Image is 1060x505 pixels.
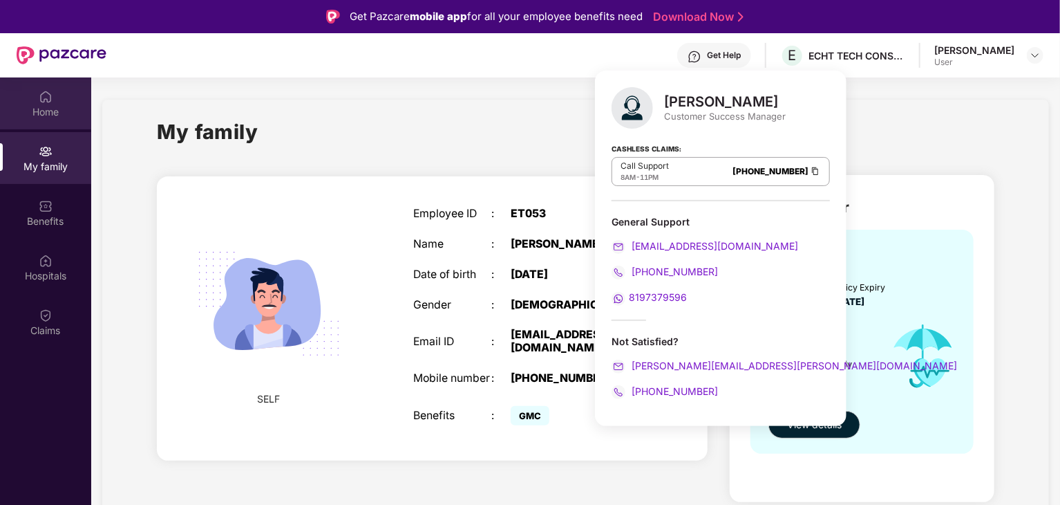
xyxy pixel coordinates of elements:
img: svg+xml;base64,PHN2ZyB3aWR0aD0iMjAiIGhlaWdodD0iMjAiIHZpZXdCb3g9IjAgMCAyMCAyMCIgZmlsbD0ibm9uZSIgeG... [39,145,53,158]
img: svg+xml;base64,PHN2ZyB4bWxucz0iaHR0cDovL3d3dy53My5vcmcvMjAwMC9zdmciIHdpZHRoPSIyMjQiIGhlaWdodD0iMT... [181,216,357,392]
span: [DATE] [833,296,864,307]
div: Get Pazcare for all your employee benefits need [350,8,643,25]
a: [PERSON_NAME][EMAIL_ADDRESS][PERSON_NAME][DOMAIN_NAME] [612,360,957,371]
div: : [491,372,511,385]
span: GMC [511,406,549,425]
div: : [491,336,511,349]
img: Clipboard Icon [810,165,821,177]
div: : [491,299,511,312]
div: [PERSON_NAME] [664,93,786,110]
img: svg+xml;base64,PHN2ZyB4bWxucz0iaHR0cDovL3d3dy53My5vcmcvMjAwMC9zdmciIHdpZHRoPSIyMCIgaGVpZ2h0PSIyMC... [612,266,625,279]
div: Email ID [413,336,491,349]
img: New Pazcare Logo [17,46,106,64]
strong: Cashless Claims: [612,140,681,156]
div: General Support [612,215,830,228]
div: [PERSON_NAME] [511,238,647,251]
a: [PHONE_NUMBER] [612,385,718,397]
img: svg+xml;base64,PHN2ZyB4bWxucz0iaHR0cDovL3d3dy53My5vcmcvMjAwMC9zdmciIHdpZHRoPSIyMCIgaGVpZ2h0PSIyMC... [612,360,625,374]
a: 8197379596 [612,291,687,303]
img: svg+xml;base64,PHN2ZyBpZD0iSG9zcGl0YWxzIiB4bWxucz0iaHR0cDovL3d3dy53My5vcmcvMjAwMC9zdmciIHdpZHRoPS... [39,254,53,268]
strong: mobile app [410,10,467,23]
a: [EMAIL_ADDRESS][DOMAIN_NAME] [612,240,798,252]
div: [PERSON_NAME] [934,44,1014,57]
div: : [491,410,511,423]
div: Customer Success Manager [664,110,786,122]
img: svg+xml;base64,PHN2ZyBpZD0iSGVscC0zMngzMiIgeG1sbnM9Imh0dHA6Ly93d3cudzMub3JnLzIwMDAvc3ZnIiB3aWR0aD... [688,50,701,64]
div: General Support [612,215,830,306]
img: svg+xml;base64,PHN2ZyB4bWxucz0iaHR0cDovL3d3dy53My5vcmcvMjAwMC9zdmciIHdpZHRoPSIyMCIgaGVpZ2h0PSIyMC... [612,292,625,306]
div: Get Help [707,50,741,61]
img: icon [880,309,967,403]
span: [EMAIL_ADDRESS][DOMAIN_NAME] [629,240,798,252]
span: SELF [258,392,281,407]
div: - [621,172,669,183]
div: Benefits [413,410,491,423]
div: [EMAIL_ADDRESS][DOMAIN_NAME] [511,329,647,355]
div: Not Satisfied? [612,335,830,348]
img: svg+xml;base64,PHN2ZyB4bWxucz0iaHR0cDovL3d3dy53My5vcmcvMjAwMC9zdmciIHdpZHRoPSIyMCIgaGVpZ2h0PSIyMC... [612,385,625,399]
div: Not Satisfied? [612,335,830,399]
span: [PERSON_NAME][EMAIL_ADDRESS][PERSON_NAME][DOMAIN_NAME] [629,360,957,371]
div: : [491,208,511,221]
a: [PHONE_NUMBER] [612,266,718,277]
img: Logo [326,10,340,24]
a: Download Now [653,10,739,24]
h1: My family [157,116,258,147]
div: : [491,268,511,282]
span: 8197379596 [629,291,687,303]
div: ET053 [511,208,647,221]
div: [DATE] [511,268,647,282]
div: User [934,57,1014,68]
img: svg+xml;base64,PHN2ZyB4bWxucz0iaHR0cDovL3d3dy53My5vcmcvMjAwMC9zdmciIHhtbG5zOnhsaW5rPSJodHRwOi8vd3... [612,87,653,129]
img: svg+xml;base64,PHN2ZyBpZD0iRHJvcGRvd24tMzJ4MzIiIHhtbG5zPSJodHRwOi8vd3d3LnczLm9yZy8yMDAwL3N2ZyIgd2... [1030,50,1041,61]
div: [PHONE_NUMBER] [511,372,647,385]
div: Mobile number [413,372,491,385]
div: : [491,238,511,251]
div: ECHT TECH CONSULTANCY SERVICES PRIVATE LIMITED [808,49,905,62]
div: [DEMOGRAPHIC_DATA] [511,299,647,312]
span: E [788,47,797,64]
div: Date of birth [413,268,491,282]
img: Stroke [738,10,744,24]
span: [PHONE_NUMBER] [629,266,718,277]
div: Name [413,238,491,251]
span: 11PM [640,173,659,181]
img: svg+xml;base64,PHN2ZyBpZD0iQ2xhaW0iIHhtbG5zPSJodHRwOi8vd3d3LnczLm9yZy8yMDAwL3N2ZyIgd2lkdGg9IjIwIi... [39,309,53,322]
img: svg+xml;base64,PHN2ZyBpZD0iQmVuZWZpdHMiIHhtbG5zPSJodHRwOi8vd3d3LnczLm9yZy8yMDAwL3N2ZyIgd2lkdGg9Ij... [39,199,53,213]
div: Policy Expiry [833,281,885,294]
div: Gender [413,299,491,312]
span: 8AM [621,173,636,181]
img: svg+xml;base64,PHN2ZyB4bWxucz0iaHR0cDovL3d3dy53My5vcmcvMjAwMC9zdmciIHdpZHRoPSIyMCIgaGVpZ2h0PSIyMC... [612,240,625,254]
h2: Health Cover [750,196,974,219]
p: Call Support [621,160,669,172]
img: svg+xml;base64,PHN2ZyBpZD0iSG9tZSIgeG1sbnM9Imh0dHA6Ly93d3cudzMub3JnLzIwMDAvc3ZnIiB3aWR0aD0iMjAiIG... [39,90,53,104]
div: Employee ID [413,208,491,221]
span: [PHONE_NUMBER] [629,385,718,397]
a: [PHONE_NUMBER] [732,166,808,176]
